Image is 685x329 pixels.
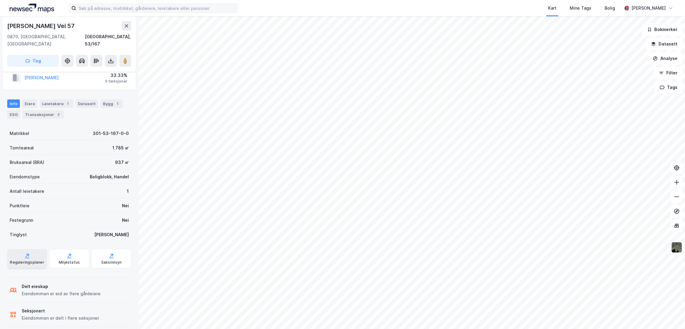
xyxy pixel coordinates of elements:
[90,173,129,180] div: Boligblokk, Handel
[10,217,33,224] div: Festegrunn
[115,159,129,166] div: 937 ㎡
[122,202,129,209] div: Nei
[101,260,122,265] div: Saksinnsyn
[76,4,237,13] input: Søk på adresse, matrikkel, gårdeiere, leietakere eller personer
[22,290,101,297] div: Eiendommen er eid av flere gårdeiere
[605,5,615,12] div: Bolig
[112,144,129,152] div: 1 785 ㎡
[105,72,127,79] div: 33.33%
[76,99,98,108] div: Datasett
[55,111,61,117] div: 2
[94,231,129,238] div: [PERSON_NAME]
[10,231,27,238] div: Tinglyst
[7,99,20,108] div: Info
[570,5,591,12] div: Mine Tags
[40,99,73,108] div: Leietakere
[22,315,99,322] div: Eiendommen er delt i flere seksjoner
[10,173,40,180] div: Eiendomstype
[10,4,54,13] img: logo.a4113a55bc3d86da70a041830d287a7e.svg
[7,110,20,119] div: ESG
[10,159,44,166] div: Bruksareal (BRA)
[10,188,44,195] div: Antall leietakere
[655,300,685,329] div: Kontrollprogram for chat
[7,33,85,48] div: 0870, [GEOGRAPHIC_DATA], [GEOGRAPHIC_DATA]
[7,21,76,31] div: [PERSON_NAME] Vei 57
[65,101,71,107] div: 1
[631,5,666,12] div: [PERSON_NAME]
[7,55,59,67] button: Tag
[671,242,682,253] img: 9k=
[10,144,34,152] div: Tomteareal
[93,130,129,137] div: 301-53-167-0-0
[10,260,44,265] div: Reguleringsplaner
[10,130,29,137] div: Matrikkel
[122,217,129,224] div: Nei
[642,23,683,36] button: Bokmerker
[646,38,683,50] button: Datasett
[105,79,127,84] div: 5 Seksjoner
[648,52,683,64] button: Analyse
[22,99,37,108] div: Eiere
[114,101,120,107] div: 1
[59,260,80,265] div: Miljøstatus
[22,283,101,290] div: Delt eieskap
[127,188,129,195] div: 1
[548,5,556,12] div: Kart
[654,67,683,79] button: Filter
[655,300,685,329] iframe: Chat Widget
[23,110,64,119] div: Transaksjoner
[655,81,683,93] button: Tags
[10,202,30,209] div: Punktleie
[101,99,123,108] div: Bygg
[85,33,131,48] div: [GEOGRAPHIC_DATA], 53/167
[22,307,99,315] div: Seksjonert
